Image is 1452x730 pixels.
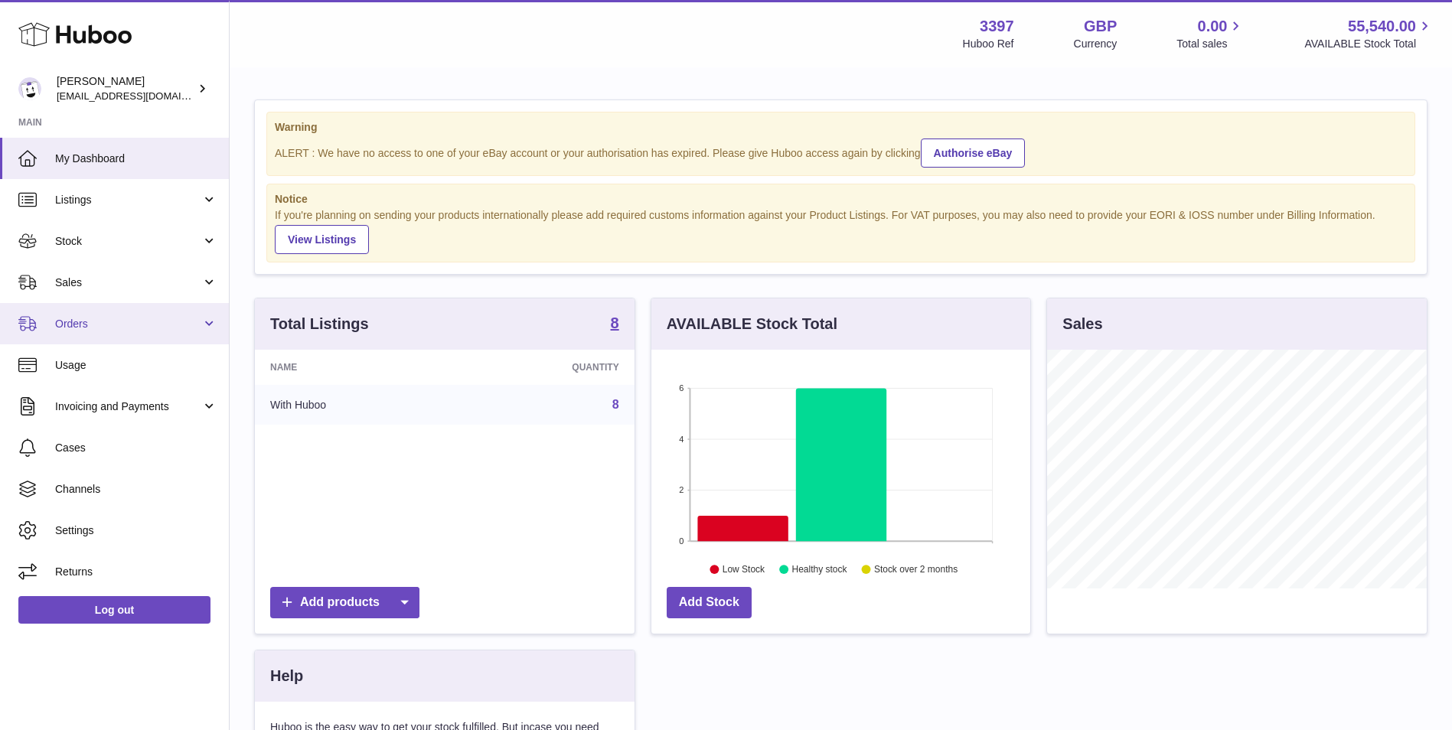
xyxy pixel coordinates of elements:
[55,441,217,455] span: Cases
[270,587,419,618] a: Add products
[791,565,847,575] text: Healthy stock
[275,136,1407,168] div: ALERT : We have no access to one of your eBay account or your authorisation has expired. Please g...
[18,77,41,100] img: sales@canchema.com
[667,587,752,618] a: Add Stock
[57,90,225,102] span: [EMAIL_ADDRESS][DOMAIN_NAME]
[963,37,1014,51] div: Huboo Ref
[55,523,217,538] span: Settings
[55,358,217,373] span: Usage
[55,565,217,579] span: Returns
[679,536,684,546] text: 0
[1348,16,1416,37] span: 55,540.00
[255,350,455,385] th: Name
[1176,37,1245,51] span: Total sales
[980,16,1014,37] strong: 3397
[679,435,684,444] text: 4
[679,383,684,393] text: 6
[1084,16,1117,37] strong: GBP
[723,565,765,575] text: Low Stock
[1074,37,1118,51] div: Currency
[611,315,619,334] a: 8
[275,208,1407,254] div: If you're planning on sending your products internationally please add required customs informati...
[667,314,837,334] h3: AVAILABLE Stock Total
[1304,37,1434,51] span: AVAILABLE Stock Total
[55,234,201,249] span: Stock
[55,482,217,497] span: Channels
[679,486,684,495] text: 2
[255,385,455,425] td: With Huboo
[1062,314,1102,334] h3: Sales
[1198,16,1228,37] span: 0.00
[55,317,201,331] span: Orders
[55,275,201,290] span: Sales
[1176,16,1245,51] a: 0.00 Total sales
[270,314,369,334] h3: Total Listings
[275,192,1407,207] strong: Notice
[18,596,210,624] a: Log out
[275,225,369,254] a: View Listings
[57,74,194,103] div: [PERSON_NAME]
[270,666,303,686] h3: Help
[874,565,958,575] text: Stock over 2 months
[611,315,619,331] strong: 8
[275,120,1407,135] strong: Warning
[921,139,1026,168] a: Authorise eBay
[55,193,201,207] span: Listings
[612,398,619,411] a: 8
[55,152,217,166] span: My Dashboard
[455,350,634,385] th: Quantity
[55,399,201,414] span: Invoicing and Payments
[1304,16,1434,51] a: 55,540.00 AVAILABLE Stock Total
